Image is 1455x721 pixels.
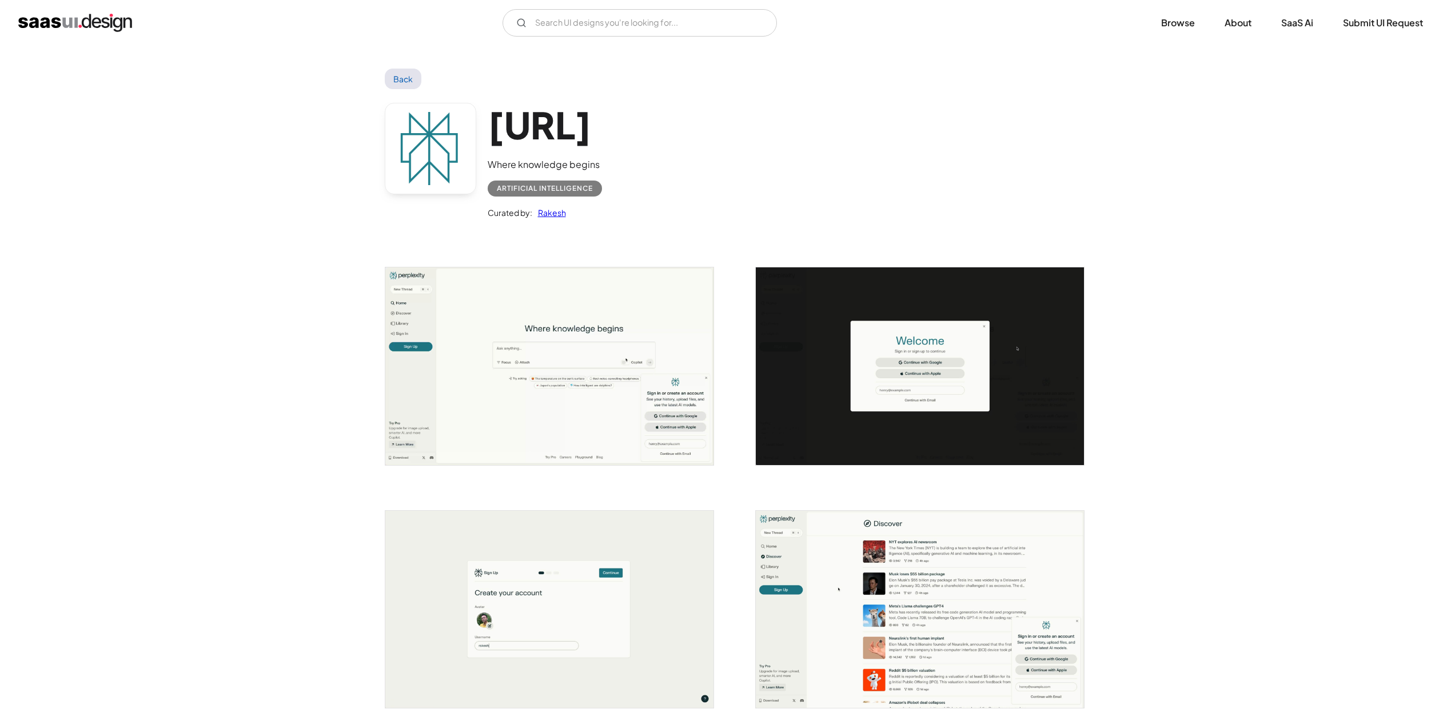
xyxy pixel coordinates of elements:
[503,9,777,37] form: Email Form
[385,511,713,708] img: 65b9d3bdca197f45ab2674aa_perplexity%20create%20account.jpg
[488,103,602,147] h1: [URL]
[1147,10,1209,35] a: Browse
[1267,10,1327,35] a: SaaS Ai
[385,267,713,464] img: 65b9d3bdf19451c686cb9749_perplexity%20home%20page.jpg
[488,158,602,171] div: Where knowledge begins
[532,206,566,219] a: Rakesh
[756,511,1084,708] img: 65b9d3bd16eb768193607cb9_perplexity%20discover.jpg
[756,511,1084,708] a: open lightbox
[1211,10,1265,35] a: About
[497,182,593,195] div: Artificial Intelligence
[18,14,132,32] a: home
[503,9,777,37] input: Search UI designs you're looking for...
[385,69,422,89] a: Back
[1329,10,1437,35] a: Submit UI Request
[385,511,713,708] a: open lightbox
[488,206,532,219] div: Curated by:
[756,267,1084,464] img: 65b9d3bd40d97bb4e9ee2fbe_perplexity%20sign%20in.jpg
[756,267,1084,464] a: open lightbox
[385,267,713,464] a: open lightbox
